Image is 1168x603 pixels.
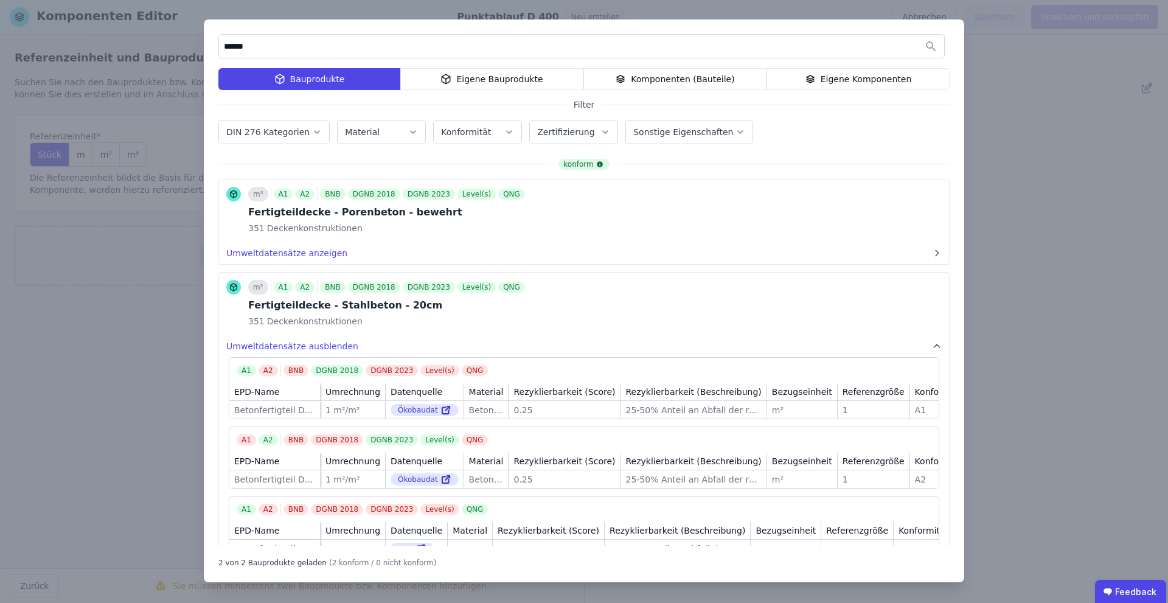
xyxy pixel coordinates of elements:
[234,455,279,467] div: EPD-Name
[457,282,496,293] div: Level(s)
[248,315,265,327] span: 351
[283,365,308,376] div: BNB
[274,189,293,200] div: A1
[366,434,418,445] div: DGNB 2023
[391,404,459,416] div: Ökobaudat
[366,365,418,376] div: DGNB 2023
[325,386,380,398] div: Umrechnung
[283,434,308,445] div: BNB
[843,455,905,467] div: Referenzgröße
[513,404,615,416] div: 0.25
[348,189,400,200] div: DGNB 2018
[325,404,380,416] div: 1 m²/m²
[391,455,442,467] div: Datenquelle
[391,543,434,555] div: Qng
[469,455,504,467] div: Material
[625,386,761,398] div: Rezyklierbarkeit (Beschreibung)
[325,525,380,537] div: Umrechnung
[498,543,599,555] div: 0.25
[420,365,459,376] div: Level(s)
[610,525,745,537] div: Rezyklierbarkeit (Beschreibung)
[513,455,615,467] div: Rezyklierbarkeit (Score)
[320,282,345,293] div: BNB
[348,282,400,293] div: DGNB 2018
[915,386,965,398] div: Konformität
[457,189,496,200] div: Level(s)
[462,504,488,515] div: QNG
[311,504,363,515] div: DGNB 2018
[218,553,327,568] div: 2 von 2 Bauprodukte geladen
[391,386,442,398] div: Datenquelle
[558,159,609,170] div: konform
[453,525,487,537] div: Material
[237,504,256,515] div: A1
[338,120,425,144] button: Material
[899,525,948,537] div: Konformität
[498,525,599,537] div: Rezyklierbarkeit (Score)
[391,473,459,486] div: Ökobaudat
[265,222,363,234] span: Deckenkonstruktionen
[218,68,400,90] div: Bauprodukte
[566,99,602,111] span: Filter
[219,242,949,264] button: Umweltdatensätze anzeigen
[453,543,487,555] div: Beton allgemein
[259,504,278,515] div: A2
[403,189,455,200] div: DGNB 2023
[248,298,527,313] div: Fertigteildecke - Stahlbeton - 20cm
[513,473,615,486] div: 0.25
[420,504,459,515] div: Level(s)
[843,473,905,486] div: 1
[625,473,761,486] div: 25-50% Anteil an Abfall der recycled wird
[295,282,315,293] div: A2
[498,282,525,293] div: QNG
[295,189,315,200] div: A2
[234,525,279,537] div: EPD-Name
[219,335,949,357] button: Umweltdatensätze ausblenden
[469,473,504,486] div: Beton allgemein
[248,205,527,220] div: Fertigteildecke - Porenbeton - bewehrt
[772,455,832,467] div: Bezugseinheit
[772,404,832,416] div: m²
[843,386,905,398] div: Referenzgröße
[248,222,265,234] span: 351
[498,189,525,200] div: QNG
[325,455,380,467] div: Umrechnung
[826,525,888,537] div: Referenzgröße
[756,525,816,537] div: Bezugseinheit
[420,434,459,445] div: Level(s)
[234,386,279,398] div: EPD-Name
[391,525,442,537] div: Datenquelle
[403,282,455,293] div: DGNB 2023
[434,120,521,144] button: Konformität
[766,68,950,90] div: Eigene Komponenten
[345,127,382,137] label: Material
[469,386,504,398] div: Material
[756,543,816,555] div: m²
[469,404,504,416] div: Beton allgemein
[633,127,735,137] label: Sonstige Eigenschaften
[915,473,965,486] div: A2
[311,434,363,445] div: DGNB 2018
[625,404,761,416] div: 25-50% Anteil an Abfall der recycled wird
[248,187,268,201] div: m³
[325,543,380,555] div: 1 m²/m²
[513,386,615,398] div: Rezyklierbarkeit (Score)
[537,127,597,137] label: Zertifizierung
[237,365,256,376] div: A1
[259,365,278,376] div: A2
[226,127,312,137] label: DIN 276 Kategorien
[915,455,965,467] div: Konformität
[234,543,315,555] div: Betonfertigteil Decke 20cm
[530,120,617,144] button: Zertifizierung
[219,120,329,144] button: DIN 276 Kategorien
[325,473,380,486] div: 1 m²/m²
[843,404,905,416] div: 1
[274,282,293,293] div: A1
[265,315,363,327] span: Deckenkonstruktionen
[915,404,965,416] div: A1
[234,404,315,416] div: Betonfertigteil Decke 20cm
[899,543,948,555] div: A1
[772,386,832,398] div: Bezugseinheit
[237,434,256,445] div: A1
[610,543,745,555] div: 25-50% Anteil an Abfall der recycled wird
